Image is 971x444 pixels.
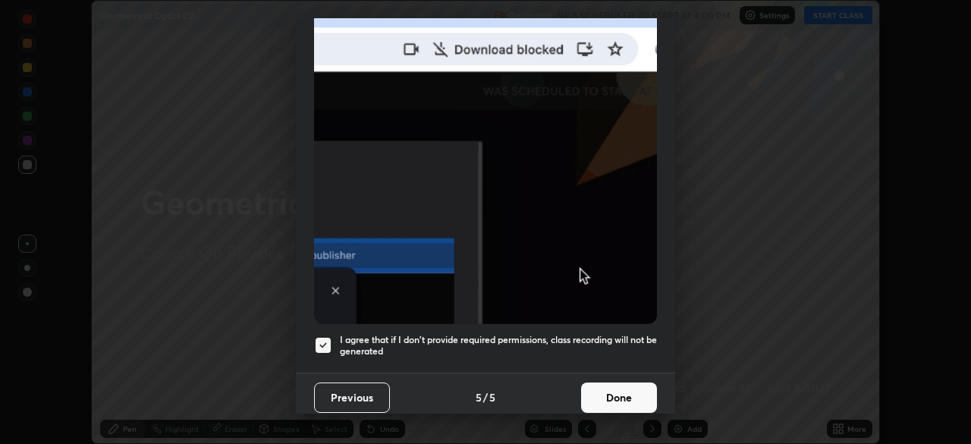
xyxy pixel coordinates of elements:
[489,389,495,405] h4: 5
[483,389,488,405] h4: /
[340,334,657,357] h5: I agree that if I don't provide required permissions, class recording will not be generated
[314,383,390,413] button: Previous
[581,383,657,413] button: Done
[476,389,482,405] h4: 5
